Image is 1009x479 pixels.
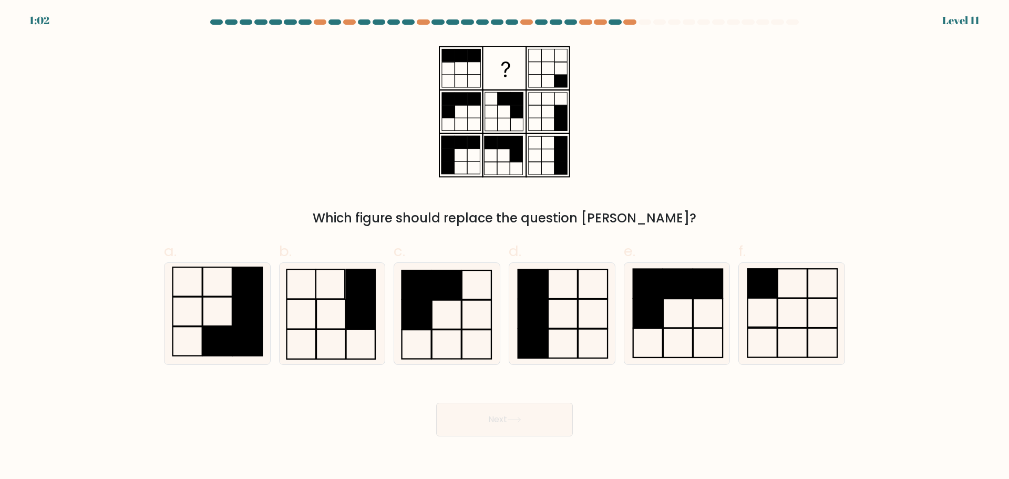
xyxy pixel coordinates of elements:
[436,403,573,436] button: Next
[738,241,746,261] span: f.
[279,241,292,261] span: b.
[942,13,980,28] div: Level 11
[29,13,49,28] div: 1:02
[394,241,405,261] span: c.
[164,241,177,261] span: a.
[624,241,635,261] span: e.
[509,241,521,261] span: d.
[170,209,839,228] div: Which figure should replace the question [PERSON_NAME]?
